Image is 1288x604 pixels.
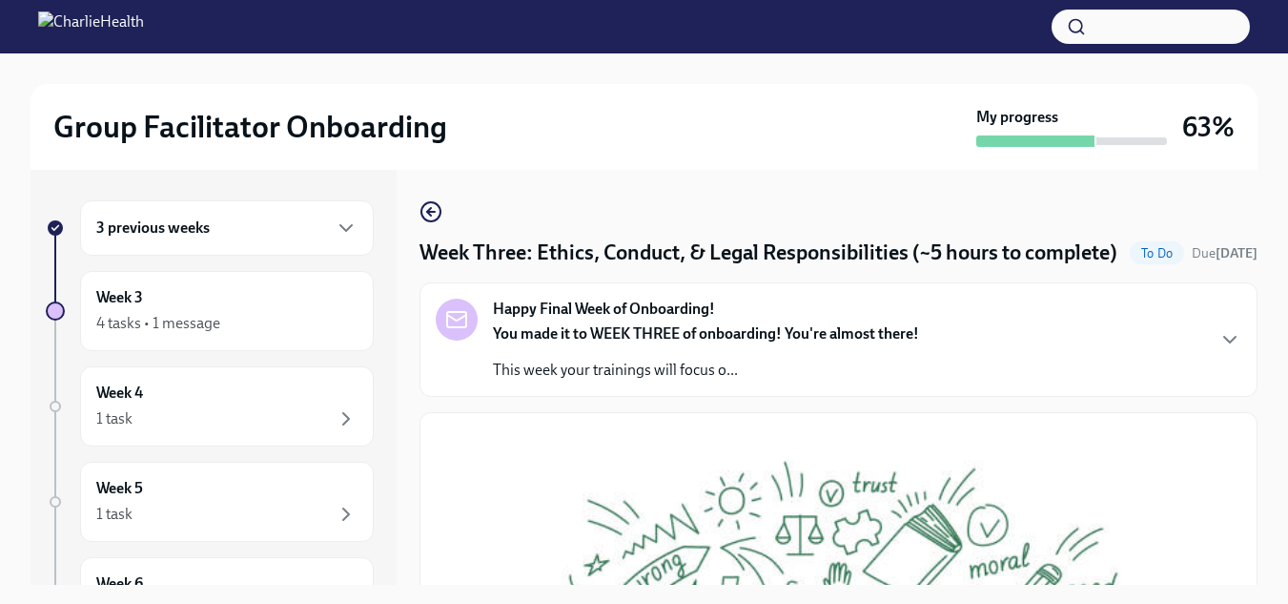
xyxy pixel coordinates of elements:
strong: My progress [976,107,1058,128]
h4: Week Three: Ethics, Conduct, & Legal Responsibilities (~5 hours to complete) [419,239,1117,267]
h6: Week 4 [96,383,143,404]
h3: 63% [1182,110,1235,144]
span: October 13th, 2025 10:00 [1192,244,1257,262]
div: 1 task [96,408,133,429]
div: 1 task [96,504,133,525]
a: Week 41 task [46,366,374,447]
span: Due [1192,245,1257,261]
div: 4 tasks • 1 message [96,313,220,334]
strong: Happy Final Week of Onboarding! [493,299,715,320]
div: 3 previous weeks [80,200,374,256]
img: CharlieHealth [38,11,144,42]
strong: You made it to WEEK THREE of onboarding! You're almost there! [493,324,919,343]
p: This week your trainings will focus o... [493,360,919,381]
a: Week 51 task [46,462,374,542]
strong: [DATE] [1216,245,1257,261]
h2: Group Facilitator Onboarding [53,108,447,146]
h6: Week 5 [96,478,143,499]
h6: Week 3 [96,287,143,308]
h6: 3 previous weeks [96,218,210,239]
span: To Do [1130,246,1184,260]
a: Week 34 tasks • 1 message [46,271,374,351]
h6: Week 6 [96,573,143,594]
